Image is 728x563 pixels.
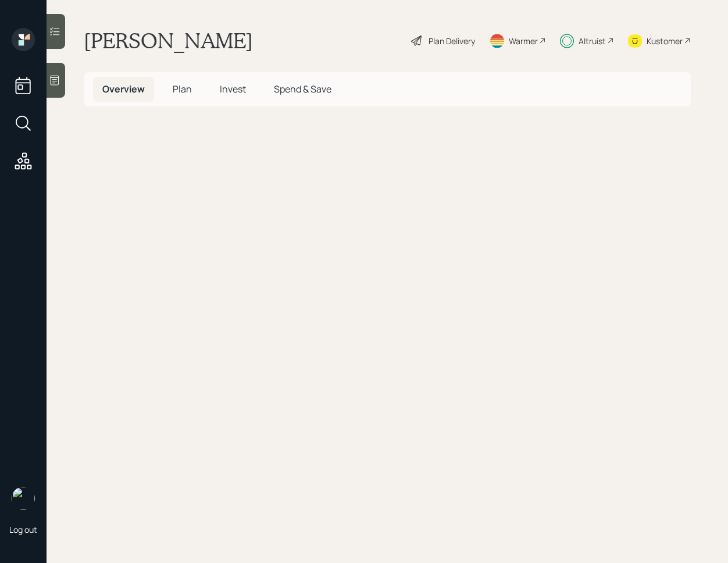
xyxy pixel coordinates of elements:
span: Plan [173,83,192,95]
span: Invest [220,83,246,95]
div: Altruist [579,35,606,47]
div: Plan Delivery [429,35,475,47]
span: Overview [102,83,145,95]
div: Kustomer [647,35,683,47]
div: Log out [9,524,37,535]
span: Spend & Save [274,83,331,95]
img: retirable_logo.png [12,487,35,510]
h1: [PERSON_NAME] [84,28,253,54]
div: Warmer [509,35,538,47]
